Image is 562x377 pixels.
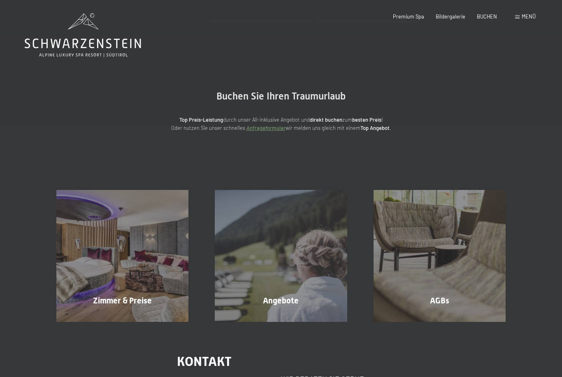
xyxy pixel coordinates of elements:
[179,116,223,123] strong: Top Preis-Leistung
[436,13,465,20] a: Bildergalerie
[43,190,202,322] a: Buchung Zimmer & Preise
[93,296,152,305] span: Zimmer & Preise
[246,125,286,131] a: Anfrageformular
[430,296,449,305] span: AGBs
[393,13,424,20] a: Premium Spa
[216,90,346,102] span: Buchen Sie Ihren Traumurlaub
[202,190,360,322] a: Buchung Angebote
[522,13,536,20] span: Menü
[177,354,232,369] span: Kontakt
[310,116,342,123] strong: direkt buchen
[116,116,446,132] p: durch unser All-inklusive Angebot und zum ! Oder nutzen Sie unser schnelles wir melden uns gleich...
[352,116,381,123] strong: besten Preis
[360,125,391,131] strong: Top Angebot.
[263,296,299,305] span: Angebote
[477,13,497,20] a: BUCHEN
[360,190,519,322] a: Buchung AGBs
